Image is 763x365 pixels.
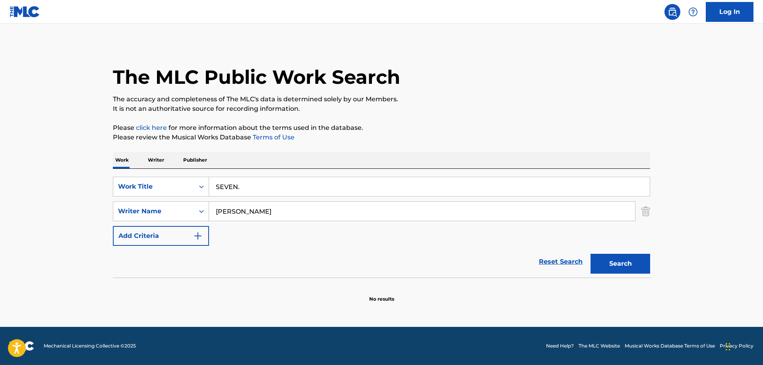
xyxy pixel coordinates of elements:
a: click here [136,124,167,131]
button: Search [591,254,650,274]
a: Terms of Use [251,133,294,141]
img: MLC Logo [10,6,40,17]
p: Work [113,152,131,168]
a: Public Search [664,4,680,20]
iframe: Chat Widget [723,327,763,365]
img: Delete Criterion [641,201,650,221]
p: Publisher [181,152,209,168]
a: Reset Search [535,253,587,270]
span: Mechanical Licensing Collective © 2025 [44,342,136,350]
img: logo [10,341,34,351]
a: Musical Works Database Terms of Use [625,342,715,350]
div: Drag [726,335,730,359]
img: help [688,7,698,17]
button: Add Criteria [113,226,209,246]
h1: The MLC Public Work Search [113,65,400,89]
img: search [668,7,677,17]
div: Work Title [118,182,190,191]
p: The accuracy and completeness of The MLC's data is determined solely by our Members. [113,95,650,104]
div: Help [685,4,701,20]
a: Log In [706,2,753,22]
a: Need Help? [546,342,574,350]
a: Privacy Policy [720,342,753,350]
a: The MLC Website [579,342,620,350]
form: Search Form [113,177,650,278]
p: No results [369,286,394,303]
p: Writer [145,152,167,168]
div: Writer Name [118,207,190,216]
img: 9d2ae6d4665cec9f34b9.svg [193,231,203,241]
p: Please review the Musical Works Database [113,133,650,142]
p: Please for more information about the terms used in the database. [113,123,650,133]
p: It is not an authoritative source for recording information. [113,104,650,114]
